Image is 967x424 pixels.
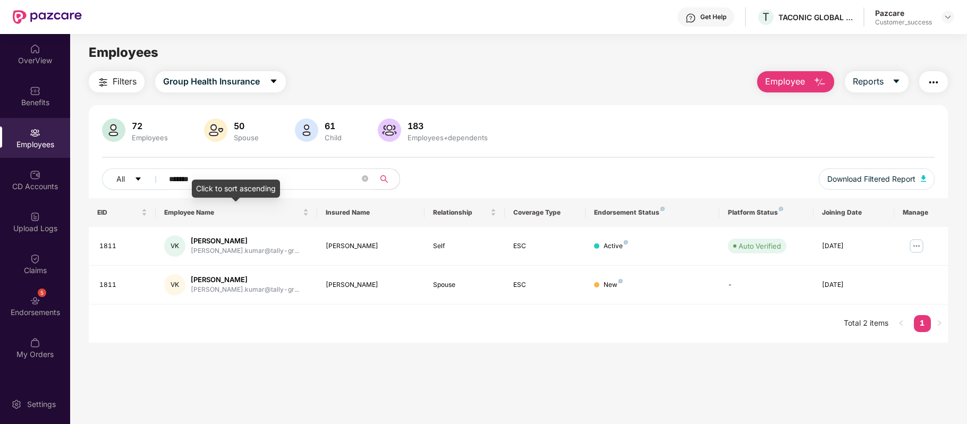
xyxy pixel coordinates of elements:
[155,71,286,92] button: Group Health Insurancecaret-down
[323,133,344,142] div: Child
[819,168,935,190] button: Download Filtered Report
[425,198,505,227] th: Relationship
[931,315,948,332] li: Next Page
[204,118,227,142] img: svg+xml;base64,PHN2ZyB4bWxucz0iaHR0cDovL3d3dy53My5vcmcvMjAwMC9zdmciIHhtbG5zOnhsaW5rPSJodHRwOi8vd3...
[232,133,261,142] div: Spouse
[892,77,901,87] span: caret-down
[898,320,904,326] span: left
[97,76,109,89] img: svg+xml;base64,PHN2ZyB4bWxucz0iaHR0cDovL3d3dy53My5vcmcvMjAwMC9zdmciIHdpZHRoPSIyNCIgaGVpZ2h0PSIyNC...
[164,274,185,295] div: VK
[30,169,40,180] img: svg+xml;base64,PHN2ZyBpZD0iQ0RfQWNjb3VudHMiIGRhdGEtbmFtZT0iQ0QgQWNjb3VudHMiIHhtbG5zPSJodHRwOi8vd3...
[893,315,910,332] button: left
[30,86,40,96] img: svg+xml;base64,PHN2ZyBpZD0iQmVuZWZpdHMiIHhtbG5zPSJodHRwOi8vd3d3LnczLm9yZy8yMDAwL3N2ZyIgd2lkdGg9Ij...
[191,285,299,295] div: [PERSON_NAME].kumar@tally-gr...
[875,8,932,18] div: Pazcare
[779,207,783,211] img: svg+xml;base64,PHN2ZyB4bWxucz0iaHR0cDovL3d3dy53My5vcmcvMjAwMC9zdmciIHdpZHRoPSI4IiBoZWlnaHQ9IjgiIH...
[102,168,167,190] button: Allcaret-down
[853,75,884,88] span: Reports
[134,175,142,184] span: caret-down
[374,175,394,183] span: search
[813,76,826,89] img: svg+xml;base64,PHN2ZyB4bWxucz0iaHR0cDovL3d3dy53My5vcmcvMjAwMC9zdmciIHhtbG5zOnhsaW5rPSJodHRwOi8vd3...
[30,128,40,138] img: svg+xml;base64,PHN2ZyBpZD0iRW1wbG95ZWVzIiB4bWxucz0iaHR0cDovL3d3dy53My5vcmcvMjAwMC9zdmciIHdpZHRoPS...
[894,198,948,227] th: Manage
[99,280,147,290] div: 1811
[728,208,805,217] div: Platform Status
[845,71,909,92] button: Reportscaret-down
[433,280,497,290] div: Spouse
[326,241,416,251] div: [PERSON_NAME]
[191,275,299,285] div: [PERSON_NAME]
[822,280,886,290] div: [DATE]
[116,173,125,185] span: All
[374,168,400,190] button: search
[232,121,261,131] div: 50
[30,295,40,306] img: svg+xml;base64,PHN2ZyBpZD0iRW5kb3JzZW1lbnRzIiB4bWxucz0iaHR0cDovL3d3dy53My5vcmcvMjAwMC9zdmciIHdpZH...
[130,121,170,131] div: 72
[765,75,805,88] span: Employee
[914,315,931,332] li: 1
[113,75,137,88] span: Filters
[685,13,696,23] img: svg+xml;base64,PHN2ZyBpZD0iSGVscC0zMngzMiIgeG1sbnM9Imh0dHA6Ly93d3cudzMub3JnLzIwMDAvc3ZnIiB3aWR0aD...
[30,44,40,54] img: svg+xml;base64,PHN2ZyBpZD0iSG9tZSIgeG1sbnM9Imh0dHA6Ly93d3cudzMub3JnLzIwMDAvc3ZnIiB3aWR0aD0iMjAiIG...
[927,76,940,89] img: svg+xml;base64,PHN2ZyB4bWxucz0iaHR0cDovL3d3dy53My5vcmcvMjAwMC9zdmciIHdpZHRoPSIyNCIgaGVpZ2h0PSIyNC...
[844,315,888,332] li: Total 2 items
[505,198,586,227] th: Coverage Type
[624,240,628,244] img: svg+xml;base64,PHN2ZyB4bWxucz0iaHR0cDovL3d3dy53My5vcmcvMjAwMC9zdmciIHdpZHRoPSI4IiBoZWlnaHQ9IjgiIH...
[30,337,40,348] img: svg+xml;base64,PHN2ZyBpZD0iTXlfT3JkZXJzIiBkYXRhLW5hbWU9Ik15IE9yZGVycyIgeG1sbnM9Imh0dHA6Ly93d3cudz...
[618,279,623,283] img: svg+xml;base64,PHN2ZyB4bWxucz0iaHR0cDovL3d3dy53My5vcmcvMjAwMC9zdmciIHdpZHRoPSI4IiBoZWlnaHQ9IjgiIH...
[604,280,623,290] div: New
[604,241,628,251] div: Active
[827,173,915,185] span: Download Filtered Report
[936,320,943,326] span: right
[192,180,280,198] div: Click to sort ascending
[719,266,813,304] td: -
[433,208,489,217] span: Relationship
[914,315,931,331] a: 1
[594,208,711,217] div: Endorsement Status
[326,280,416,290] div: [PERSON_NAME]
[38,289,46,297] div: 5
[163,75,260,88] span: Group Health Insurance
[30,253,40,264] img: svg+xml;base64,PHN2ZyBpZD0iQ2xhaW0iIHhtbG5zPSJodHRwOi8vd3d3LnczLm9yZy8yMDAwL3N2ZyIgd2lkdGg9IjIwIi...
[931,315,948,332] button: right
[405,121,490,131] div: 183
[378,118,401,142] img: svg+xml;base64,PHN2ZyB4bWxucz0iaHR0cDovL3d3dy53My5vcmcvMjAwMC9zdmciIHhtbG5zOnhsaW5rPSJodHRwOi8vd3...
[739,241,781,251] div: Auto Verified
[757,71,834,92] button: Employee
[89,71,145,92] button: Filters
[30,211,40,222] img: svg+xml;base64,PHN2ZyBpZD0iVXBsb2FkX0xvZ3MiIGRhdGEtbmFtZT0iVXBsb2FkIExvZ3MiIHhtbG5zPSJodHRwOi8vd3...
[513,241,577,251] div: ESC
[762,11,769,23] span: T
[921,175,926,182] img: svg+xml;base64,PHN2ZyB4bWxucz0iaHR0cDovL3d3dy53My5vcmcvMjAwMC9zdmciIHhtbG5zOnhsaW5rPSJodHRwOi8vd3...
[102,118,125,142] img: svg+xml;base64,PHN2ZyB4bWxucz0iaHR0cDovL3d3dy53My5vcmcvMjAwMC9zdmciIHhtbG5zOnhsaW5rPSJodHRwOi8vd3...
[24,399,59,410] div: Settings
[317,198,425,227] th: Insured Name
[164,235,185,257] div: VK
[893,315,910,332] li: Previous Page
[778,12,853,22] div: TACONIC GLOBAL SOLUTIONS PRIVATE LIMITED
[130,133,170,142] div: Employees
[660,207,665,211] img: svg+xml;base64,PHN2ZyB4bWxucz0iaHR0cDovL3d3dy53My5vcmcvMjAwMC9zdmciIHdpZHRoPSI4IiBoZWlnaHQ9IjgiIH...
[944,13,952,21] img: svg+xml;base64,PHN2ZyBpZD0iRHJvcGRvd24tMzJ4MzIiIHhtbG5zPSJodHRwOi8vd3d3LnczLm9yZy8yMDAwL3N2ZyIgd2...
[269,77,278,87] span: caret-down
[813,198,894,227] th: Joining Date
[11,399,22,410] img: svg+xml;base64,PHN2ZyBpZD0iU2V0dGluZy0yMHgyMCIgeG1sbnM9Imh0dHA6Ly93d3cudzMub3JnLzIwMDAvc3ZnIiB3aW...
[97,208,139,217] span: EID
[433,241,497,251] div: Self
[156,198,317,227] th: Employee Name
[164,208,300,217] span: Employee Name
[191,236,299,246] div: [PERSON_NAME]
[191,246,299,256] div: [PERSON_NAME].kumar@tally-gr...
[875,18,932,27] div: Customer_success
[323,121,344,131] div: 61
[295,118,318,142] img: svg+xml;base64,PHN2ZyB4bWxucz0iaHR0cDovL3d3dy53My5vcmcvMjAwMC9zdmciIHhtbG5zOnhsaW5rPSJodHRwOi8vd3...
[89,198,156,227] th: EID
[362,175,368,182] span: close-circle
[13,10,82,24] img: New Pazcare Logo
[362,174,368,184] span: close-circle
[99,241,147,251] div: 1811
[822,241,886,251] div: [DATE]
[89,45,158,60] span: Employees
[700,13,726,21] div: Get Help
[908,238,925,255] img: manageButton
